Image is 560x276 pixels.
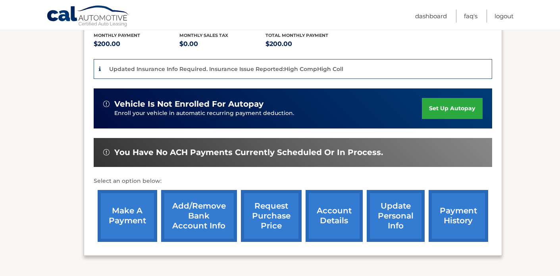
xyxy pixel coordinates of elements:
[367,190,425,242] a: update personal info
[179,33,228,38] span: Monthly sales Tax
[266,38,352,50] p: $200.00
[495,10,514,23] a: Logout
[109,65,343,73] p: Updated Insurance Info Required. Insurance Issue Reported:High CompHigh Coll
[103,149,110,155] img: alert-white.svg
[415,10,447,23] a: Dashboard
[429,190,488,242] a: payment history
[114,99,264,109] span: vehicle is not enrolled for autopay
[46,5,130,28] a: Cal Automotive
[306,190,363,242] a: account details
[161,190,237,242] a: Add/Remove bank account info
[179,38,266,50] p: $0.00
[94,33,140,38] span: Monthly Payment
[464,10,477,23] a: FAQ's
[94,38,180,50] p: $200.00
[266,33,328,38] span: Total Monthly Payment
[98,190,157,242] a: make a payment
[114,109,422,118] p: Enroll your vehicle in automatic recurring payment deduction.
[94,176,492,186] p: Select an option below:
[103,101,110,107] img: alert-white.svg
[114,148,383,157] span: You have no ACH payments currently scheduled or in process.
[241,190,302,242] a: request purchase price
[422,98,482,119] a: set up autopay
